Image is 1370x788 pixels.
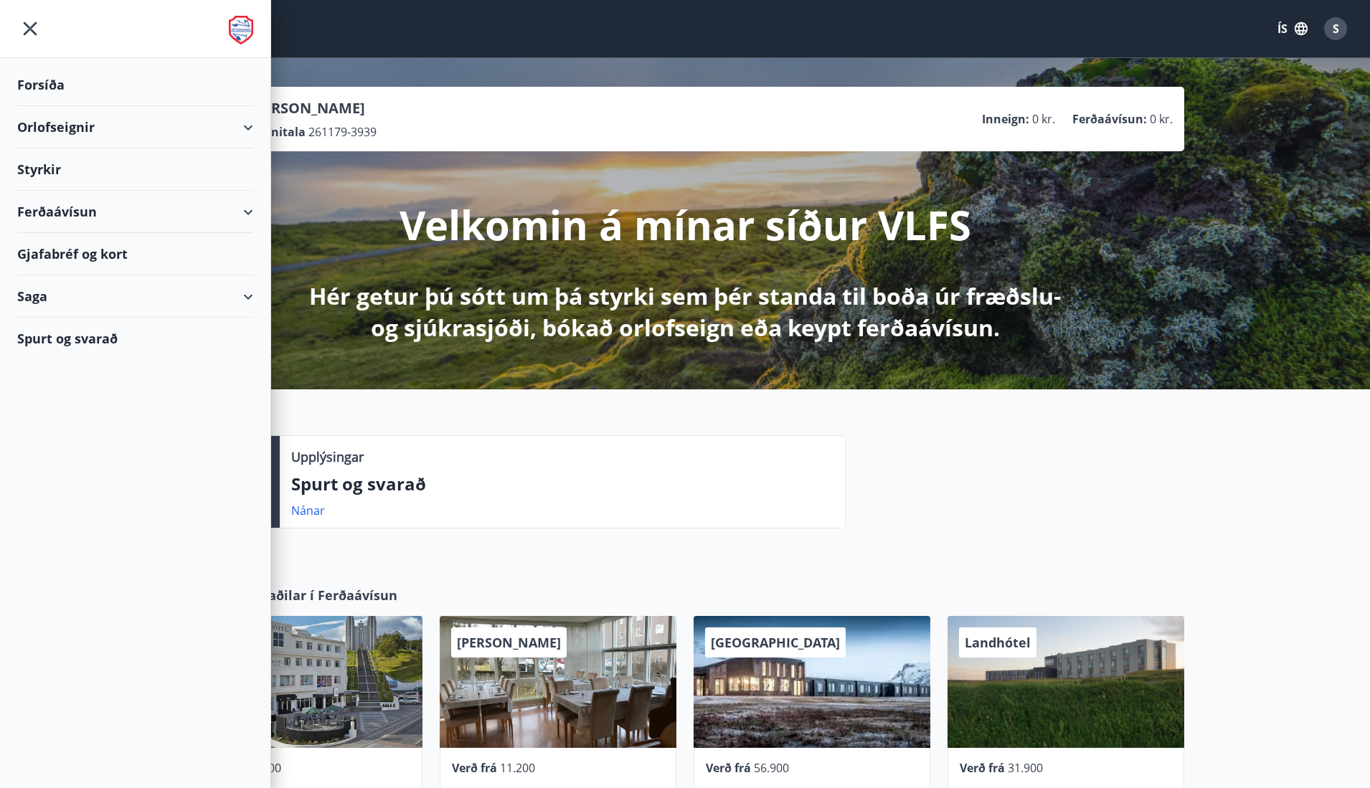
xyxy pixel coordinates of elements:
button: ÍS [1270,16,1315,42]
a: Nánar [291,503,325,518]
p: Upplýsingar [291,447,364,466]
span: 0 kr. [1032,111,1055,127]
span: S [1333,21,1339,37]
span: [PERSON_NAME] [457,634,561,651]
span: Verð frá [960,760,1005,776]
span: [GEOGRAPHIC_DATA] [711,634,840,651]
div: Saga [17,275,253,318]
p: Hér getur þú sótt um þá styrki sem þér standa til boða úr fræðslu- og sjúkrasjóði, bókað orlofsei... [306,280,1064,343]
div: Orlofseignir [17,106,253,148]
button: menu [17,16,43,42]
p: Velkomin á mínar síður VLFS [400,197,971,252]
p: [PERSON_NAME] [249,98,377,118]
span: Landhótel [965,634,1031,651]
p: Inneign : [982,111,1029,127]
img: union_logo [229,16,253,44]
div: Spurt og svarað [17,318,253,359]
span: Verð frá [452,760,497,776]
p: Kennitala [249,124,306,140]
span: Verð frá [706,760,751,776]
p: Ferðaávísun : [1072,111,1147,127]
div: Forsíða [17,64,253,106]
span: 11.200 [500,760,535,776]
span: Samstarfsaðilar í Ferðaávísun [203,586,397,604]
span: 31.900 [1008,760,1043,776]
span: 56.900 [754,760,789,776]
span: 0 kr. [1150,111,1173,127]
button: S [1318,11,1353,46]
p: Spurt og svarað [291,472,833,496]
div: Gjafabréf og kort [17,233,253,275]
div: Ferðaávísun [17,191,253,233]
span: 261179-3939 [308,124,377,140]
div: Styrkir [17,148,253,191]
